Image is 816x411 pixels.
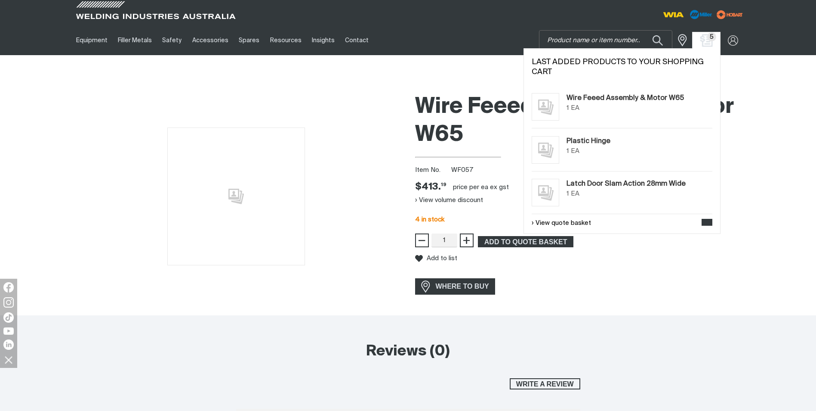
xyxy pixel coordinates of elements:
span: Add to list [427,255,457,262]
img: Facebook [3,282,14,293]
img: hide socials [1,352,16,367]
img: LinkedIn [3,339,14,350]
a: Filler Metals [113,25,157,55]
span: Write a review [511,378,579,389]
span: 1 [567,190,569,197]
a: WHERE TO BUY [415,278,496,294]
div: price per EA [453,183,488,192]
img: No image for this product [532,136,559,164]
nav: Main [71,25,577,55]
span: ADD TO QUOTE BASKET [479,236,573,247]
img: YouTube [3,327,14,335]
a: Insights [307,25,340,55]
h2: Last added products to your shopping cart [532,57,712,77]
a: Equipment [71,25,113,55]
button: Add Wire Feeed Assembly & Motor W65 to the shopping cart [478,236,573,247]
img: No image for this product [532,93,559,121]
button: View volume discount [415,193,483,207]
span: WF057 [451,167,473,173]
sup: 19 [441,182,446,187]
span: 5 [707,32,716,41]
input: Product name or item number... [539,31,672,50]
span: + [462,233,471,248]
span: WHERE TO BUY [430,280,495,293]
button: Write a review [510,378,580,389]
img: miller [714,8,745,21]
a: Wire Feeed Assembly & Motor W65 [567,93,684,103]
a: Contact [340,25,374,55]
button: Search products [643,30,672,50]
img: Instagram [3,297,14,308]
a: Plastic Hinge [567,136,610,146]
span: $413. [415,181,446,193]
a: View quote basket [532,218,591,228]
a: Safety [157,25,187,55]
button: Add to list [415,255,457,262]
img: TikTok [3,312,14,323]
span: − [418,233,426,248]
a: Shopping cart (5 product(s)) [699,35,713,46]
a: Resources [265,25,306,55]
span: 4 in stock [415,216,444,223]
span: Item No. [415,165,450,175]
span: 1 [567,105,569,111]
div: EA [571,146,579,156]
a: Latch Door Slam Action 28mm Wide [567,179,686,189]
a: Spares [234,25,265,55]
div: ex gst [490,183,509,192]
img: No image for this product [532,179,559,206]
a: Accessories [187,25,234,55]
h2: Reviews (0) [236,342,580,361]
span: 1 [567,148,569,154]
div: Price [415,181,446,193]
h1: Wire Feeed Assembly & Motor W65 [415,93,745,149]
div: EA [571,103,579,113]
img: No image for this product [167,128,305,265]
div: EA [571,189,579,199]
